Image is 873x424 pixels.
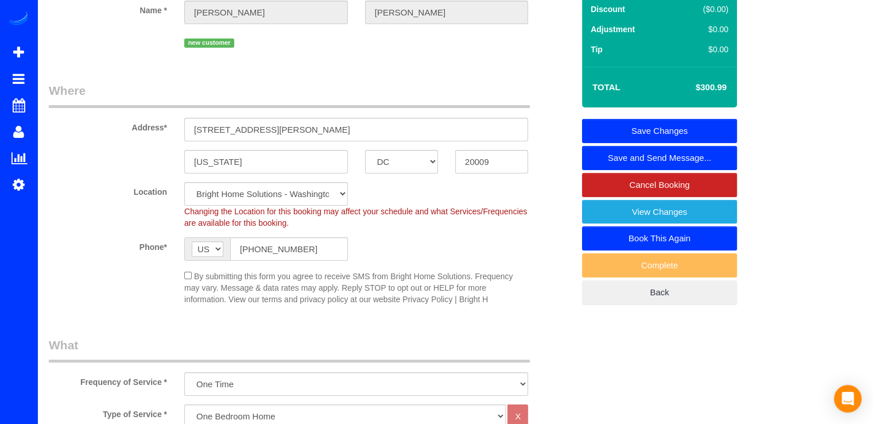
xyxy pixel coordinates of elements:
[40,118,176,133] label: Address*
[582,146,737,170] a: Save and Send Message...
[184,207,527,228] span: Changing the Location for this booking may affect your schedule and what Services/Frequencies are...
[591,44,603,55] label: Tip
[184,272,513,304] span: By submitting this form you agree to receive SMS from Bright Home Solutions. Frequency may vary. ...
[661,83,727,92] h4: $300.99
[40,182,176,198] label: Location
[834,385,862,413] div: Open Intercom Messenger
[184,150,348,174] input: City*
[40,237,176,253] label: Phone*
[592,82,620,92] strong: Total
[675,24,728,35] div: $0.00
[582,200,737,224] a: View Changes
[582,119,737,143] a: Save Changes
[582,280,737,304] a: Back
[455,150,528,174] input: Zip Code*
[40,1,176,16] label: Name *
[40,372,176,388] label: Frequency of Service *
[582,173,737,197] a: Cancel Booking
[184,1,348,24] input: First Name*
[365,1,529,24] input: Last Name*
[591,24,635,35] label: Adjustment
[184,38,234,48] span: new customer
[582,226,737,250] a: Book This Again
[675,3,728,15] div: ($0.00)
[7,11,30,28] img: Automaid Logo
[230,237,348,261] input: Phone*
[49,82,530,108] legend: Where
[49,337,530,363] legend: What
[591,3,625,15] label: Discount
[675,44,728,55] div: $0.00
[40,404,176,420] label: Type of Service *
